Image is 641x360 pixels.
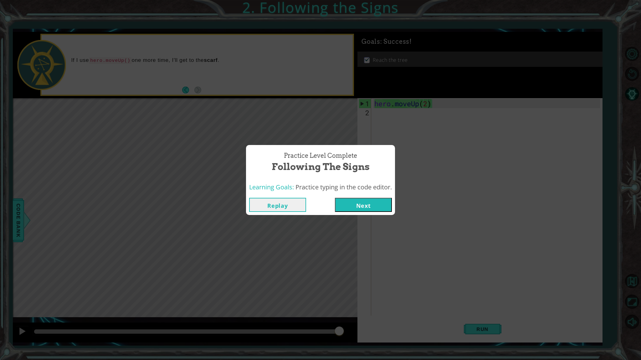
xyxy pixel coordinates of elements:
button: Next [335,198,392,212]
span: Learning Goals: [249,183,294,191]
span: Following the Signs [272,160,370,173]
span: Practice typing in the code editor. [295,183,392,191]
button: Replay [249,198,306,212]
span: Practice Level Complete [284,151,357,160]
